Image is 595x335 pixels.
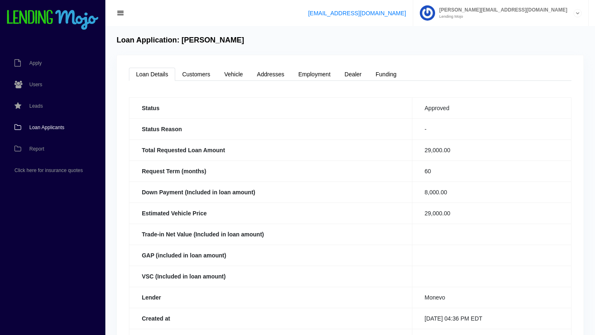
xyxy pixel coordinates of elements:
span: Users [29,82,42,87]
small: Lending Mojo [435,14,567,19]
th: GAP (included in loan amount) [129,245,412,266]
th: Estimated Vehicle Price [129,203,412,224]
span: [PERSON_NAME][EMAIL_ADDRESS][DOMAIN_NAME] [435,7,567,12]
a: Funding [369,68,404,81]
td: - [412,118,571,139]
th: Request Term (months) [129,160,412,182]
th: Created at [129,308,412,329]
a: [EMAIL_ADDRESS][DOMAIN_NAME] [308,10,406,17]
img: Profile image [420,5,435,21]
th: Lender [129,287,412,308]
td: Monevo [412,287,571,308]
th: VSC (Included in loan amount) [129,266,412,287]
th: Trade-in Net Value (Included in loan amount) [129,224,412,245]
a: Dealer [338,68,369,81]
a: Loan Details [129,68,175,81]
th: Status [129,97,412,118]
td: 29,000.00 [412,203,571,224]
a: Vehicle [217,68,250,81]
td: 29,000.00 [412,139,571,160]
td: [DATE] 04:36 PM EDT [412,308,571,329]
span: Apply [29,61,42,66]
a: Customers [175,68,217,81]
td: 8,000.00 [412,182,571,203]
th: Total Requested Loan Amount [129,139,412,160]
h4: Loan Application: [PERSON_NAME] [117,36,244,45]
span: Click here for insurance quotes [14,168,83,173]
th: Down Payment (Included in loan amount) [129,182,412,203]
span: Leads [29,104,43,109]
a: Employment [291,68,338,81]
img: logo-small.png [6,10,99,31]
span: Report [29,146,44,151]
span: Loan Applicants [29,125,64,130]
a: Addresses [250,68,291,81]
td: 60 [412,160,571,182]
td: Approved [412,97,571,118]
th: Status Reason [129,118,412,139]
